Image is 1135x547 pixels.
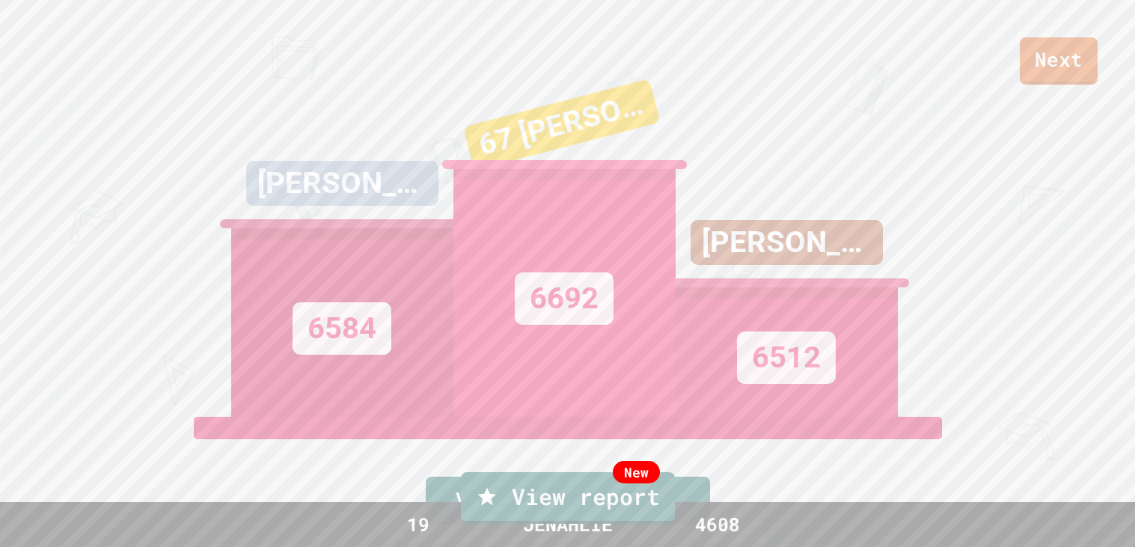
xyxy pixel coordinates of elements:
div: 67 [PERSON_NAME] 41 [462,79,660,171]
div: 6692 [515,272,614,325]
div: 6512 [737,331,836,384]
div: [PERSON_NAME] [246,161,438,206]
a: Next [1020,37,1098,85]
div: New [613,461,660,483]
div: 6584 [293,302,391,355]
div: [PERSON_NAME] [691,220,883,265]
a: View report [461,472,675,524]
